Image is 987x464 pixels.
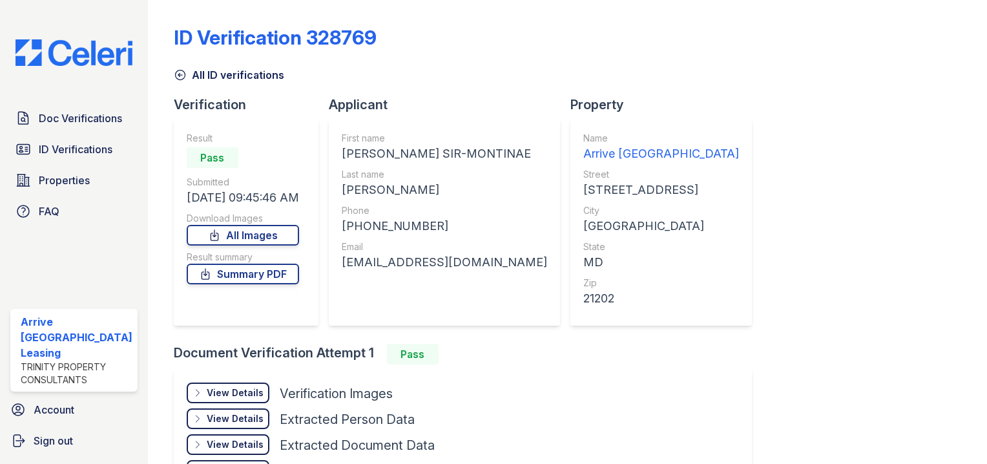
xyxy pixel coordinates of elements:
[583,277,739,290] div: Zip
[187,251,299,264] div: Result summary
[187,132,299,145] div: Result
[583,217,739,235] div: [GEOGRAPHIC_DATA]
[280,385,393,403] div: Verification Images
[342,132,547,145] div: First name
[342,181,547,199] div: [PERSON_NAME]
[187,176,299,189] div: Submitted
[342,217,547,235] div: [PHONE_NUMBER]
[583,181,739,199] div: [STREET_ADDRESS]
[187,225,299,246] a: All Images
[583,145,739,163] div: Arrive [GEOGRAPHIC_DATA]
[583,240,739,253] div: State
[174,26,377,49] div: ID Verification 328769
[280,436,435,454] div: Extracted Document Data
[174,96,329,114] div: Verification
[21,314,132,361] div: Arrive [GEOGRAPHIC_DATA] Leasing
[583,204,739,217] div: City
[10,198,138,224] a: FAQ
[39,173,90,188] span: Properties
[187,264,299,284] a: Summary PDF
[207,386,264,399] div: View Details
[10,167,138,193] a: Properties
[207,438,264,451] div: View Details
[583,253,739,271] div: MD
[583,132,739,145] div: Name
[187,147,238,168] div: Pass
[342,168,547,181] div: Last name
[583,168,739,181] div: Street
[207,412,264,425] div: View Details
[10,136,138,162] a: ID Verifications
[5,397,143,423] a: Account
[34,433,73,448] span: Sign out
[39,204,59,219] span: FAQ
[342,204,547,217] div: Phone
[21,361,132,386] div: Trinity Property Consultants
[342,253,547,271] div: [EMAIL_ADDRESS][DOMAIN_NAME]
[174,344,762,364] div: Document Verification Attempt 1
[570,96,762,114] div: Property
[342,240,547,253] div: Email
[5,428,143,454] a: Sign out
[39,111,122,126] span: Doc Verifications
[387,344,439,364] div: Pass
[5,39,143,66] img: CE_Logo_Blue-a8612792a0a2168367f1c8372b55b34899dd931a85d93a1a3d3e32e68fde9ad4.png
[342,145,547,163] div: [PERSON_NAME] SIR-MONTINAE
[187,189,299,207] div: [DATE] 09:45:46 AM
[187,212,299,225] div: Download Images
[583,290,739,308] div: 21202
[34,402,74,417] span: Account
[583,132,739,163] a: Name Arrive [GEOGRAPHIC_DATA]
[10,105,138,131] a: Doc Verifications
[329,96,570,114] div: Applicant
[39,142,112,157] span: ID Verifications
[280,410,415,428] div: Extracted Person Data
[174,67,284,83] a: All ID verifications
